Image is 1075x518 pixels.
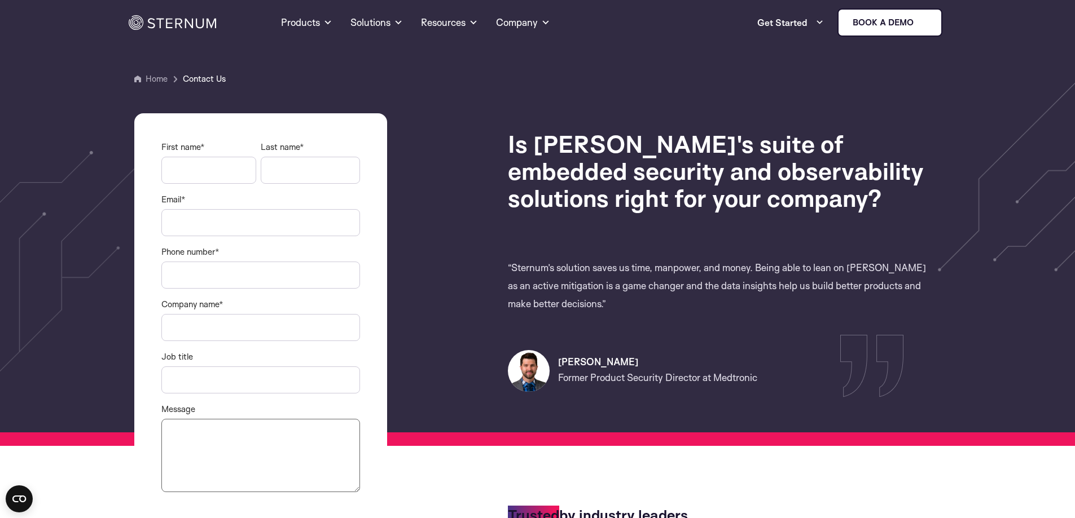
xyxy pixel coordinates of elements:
button: Open CMP widget [6,485,33,512]
span: First name [161,141,200,152]
a: Book a demo [837,8,942,37]
h1: Is [PERSON_NAME]'s suite of embedded security and observability solutions right for your company? [508,130,936,211]
span: Company name [161,299,219,309]
p: “Sternum’s solution saves us time, manpower, and money. Being able to lean on [PERSON_NAME] as an... [508,259,936,313]
span: Phone number [161,246,215,257]
span: Job title [161,351,193,362]
a: Products [281,2,332,43]
p: Former Product Security Director at Medtronic [558,369,936,387]
h3: [PERSON_NAME] [558,355,936,369]
a: Resources [421,2,478,43]
a: Solutions [350,2,403,43]
a: Company [496,2,550,43]
a: Get Started [757,11,824,34]
span: Email [161,194,181,205]
span: Last name [261,141,300,152]
a: Home [146,73,168,84]
span: Message [161,404,195,414]
img: sternum iot [918,18,927,27]
span: Contact Us [183,72,226,86]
